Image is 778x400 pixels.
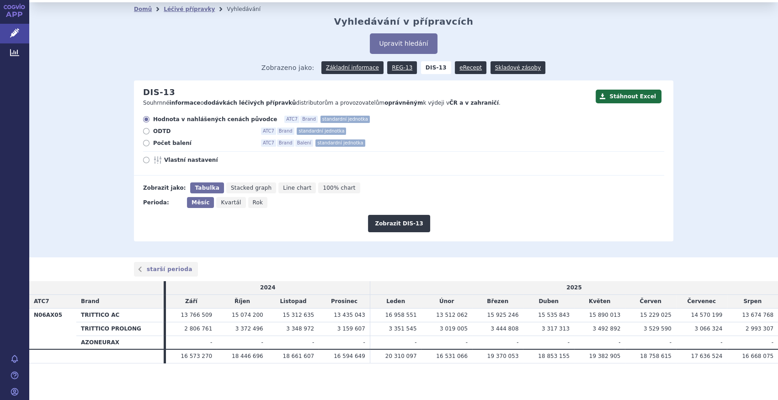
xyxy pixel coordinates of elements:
[227,2,272,16] li: Vyhledávání
[415,339,416,346] span: -
[34,298,49,304] span: ATC7
[589,312,621,318] span: 15 890 013
[277,139,294,147] span: Brand
[315,139,365,147] span: standardní jednotka
[440,325,468,332] span: 3 019 005
[217,295,267,309] td: Říjen
[385,312,417,318] span: 16 958 551
[210,339,212,346] span: -
[300,116,318,123] span: Brand
[490,61,545,74] a: Skladové zásoby
[337,325,365,332] span: 3 159 607
[323,185,355,191] span: 100% chart
[727,295,778,309] td: Srpen
[284,116,299,123] span: ATC7
[387,61,417,74] a: REG-13
[181,312,213,318] span: 13 766 509
[153,128,254,135] span: ODTD
[370,295,421,309] td: Leden
[261,128,276,135] span: ATC7
[76,308,164,322] th: TRITTICO AC
[421,295,472,309] td: Únor
[691,353,723,359] span: 17 636 524
[235,325,263,332] span: 3 372 496
[720,339,722,346] span: -
[261,139,276,147] span: ATC7
[143,182,186,193] div: Zobrazit jako:
[143,99,591,107] p: Souhrnné o distributorům a provozovatelům k výdeji v .
[295,139,313,147] span: Balení
[153,116,277,123] span: Hodnota v nahlášených cenách původce
[742,353,773,359] span: 16 668 075
[568,339,570,346] span: -
[184,325,212,332] span: 2 806 761
[232,312,263,318] span: 15 074 200
[746,325,773,332] span: 2 993 307
[466,339,468,346] span: -
[455,61,486,74] a: eRecept
[232,353,263,359] span: 18 446 696
[134,262,198,277] a: starší perioda
[691,312,723,318] span: 14 570 199
[321,61,384,74] a: Základní informace
[170,100,201,106] strong: informace
[231,185,272,191] span: Stacked graph
[384,100,423,106] strong: oprávněným
[261,339,263,346] span: -
[320,116,370,123] span: standardní jednotka
[596,90,661,103] button: Stáhnout Excel
[319,295,370,309] td: Prosinec
[143,87,175,97] h2: DIS-13
[742,312,773,318] span: 13 674 768
[181,353,213,359] span: 16 573 270
[772,339,773,346] span: -
[253,199,263,206] span: Rok
[164,156,265,164] span: Vlastní nastavení
[312,339,314,346] span: -
[487,353,519,359] span: 19 370 053
[192,199,209,206] span: Měsíc
[676,295,727,309] td: Červenec
[436,353,468,359] span: 16 531 066
[29,308,76,349] th: N06AX05
[670,339,671,346] span: -
[81,298,99,304] span: Brand
[644,325,671,332] span: 3 529 590
[538,353,570,359] span: 18 853 155
[164,6,215,12] a: Léčivé přípravky
[542,325,570,332] span: 3 317 313
[76,322,164,336] th: TRITTICO PROLONG
[517,339,518,346] span: -
[490,325,518,332] span: 3 444 808
[574,295,625,309] td: Květen
[204,100,296,106] strong: dodávkách léčivých přípravků
[363,339,365,346] span: -
[286,325,314,332] span: 3 348 972
[143,197,182,208] div: Perioda:
[436,312,468,318] span: 13 512 062
[221,199,241,206] span: Kvartál
[370,281,778,294] td: 2025
[153,139,254,147] span: Počet balení
[195,185,219,191] span: Tabulka
[282,353,314,359] span: 18 661 607
[282,312,314,318] span: 15 312 635
[538,312,570,318] span: 15 535 843
[625,295,676,309] td: Červen
[370,33,437,54] button: Upravit hledání
[166,295,217,309] td: Září
[334,312,365,318] span: 13 435 043
[385,353,417,359] span: 20 310 097
[261,61,314,74] span: Zobrazeno jako:
[368,215,430,232] button: Zobrazit DIS-13
[134,6,152,12] a: Domů
[283,185,311,191] span: Line chart
[421,61,451,74] strong: DIS-13
[334,16,474,27] h2: Vyhledávání v přípravcích
[694,325,722,332] span: 3 066 324
[268,295,319,309] td: Listopad
[523,295,574,309] td: Duben
[589,353,621,359] span: 19 382 905
[640,353,671,359] span: 18 758 615
[618,339,620,346] span: -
